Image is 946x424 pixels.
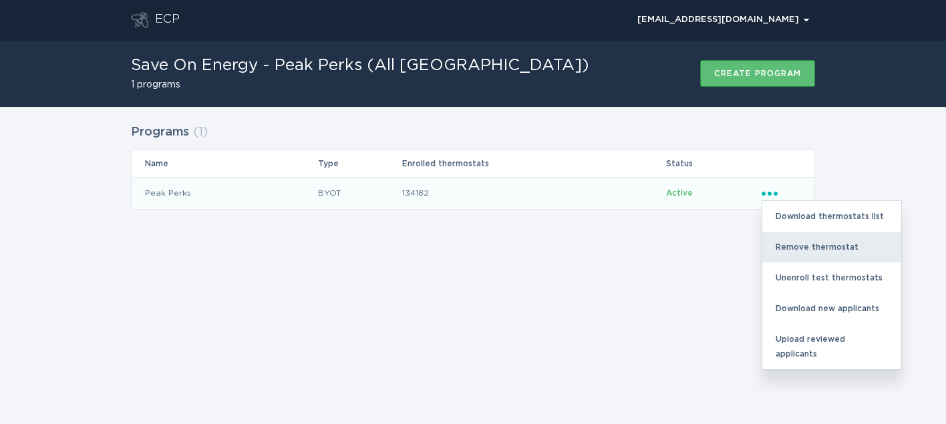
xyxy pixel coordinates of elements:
[637,16,809,24] div: [EMAIL_ADDRESS][DOMAIN_NAME]
[631,10,815,30] div: Popover menu
[402,177,665,209] td: 134182
[762,293,901,324] div: Download new applicants
[762,324,901,369] div: Upload reviewed applicants
[132,150,317,177] th: Name
[762,232,901,262] div: Remove thermostat
[762,262,901,293] div: Unenroll test thermostats
[665,150,761,177] th: Status
[317,177,402,209] td: BYOT
[666,189,693,197] span: Active
[132,177,317,209] td: Peak Perks
[131,80,589,89] h2: 1 programs
[317,150,402,177] th: Type
[762,201,901,232] div: Download thermostats list
[402,150,665,177] th: Enrolled thermostats
[155,12,180,28] div: ECP
[714,69,801,77] div: Create program
[132,150,814,177] tr: Table Headers
[131,120,189,144] h2: Programs
[131,12,148,28] button: Go to dashboard
[132,177,814,209] tr: 17f24b97e58a414881f77a8ad59767bc
[631,10,815,30] button: Open user account details
[700,60,815,87] button: Create program
[131,57,589,73] h1: Save On Energy - Peak Perks (All [GEOGRAPHIC_DATA])
[193,126,208,138] span: ( 1 )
